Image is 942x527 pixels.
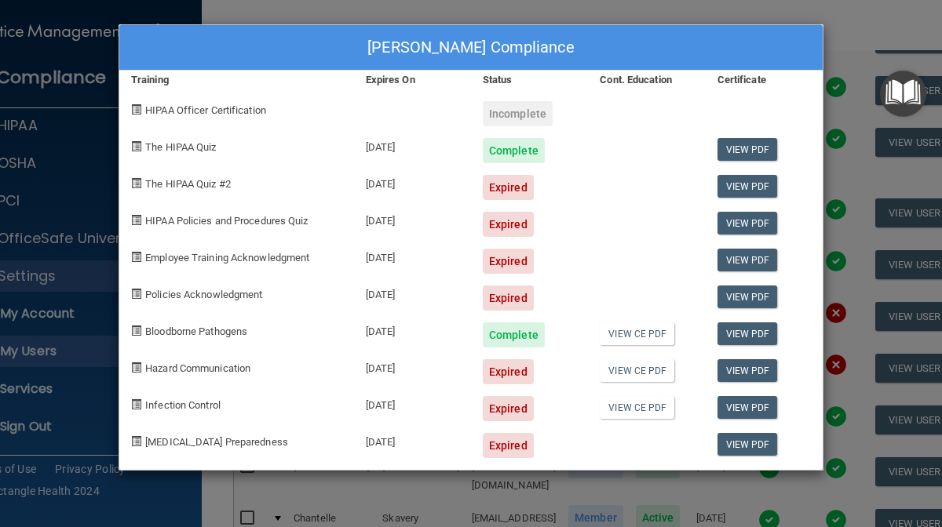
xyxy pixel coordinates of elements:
div: Incomplete [483,101,553,126]
div: Expires On [354,71,471,89]
div: [DATE] [354,200,471,237]
div: [PERSON_NAME] Compliance [119,25,823,71]
div: [DATE] [354,163,471,200]
span: [MEDICAL_DATA] Preparedness [145,436,288,448]
div: Expired [483,175,534,200]
div: Expired [483,285,534,311]
a: View CE PDF [600,396,674,419]
div: Cont. Education [588,71,705,89]
a: View PDF [717,138,778,161]
div: Certificate [706,71,823,89]
button: Open Resource Center [880,71,926,117]
div: Expired [483,212,534,237]
span: The HIPAA Quiz #2 [145,178,231,190]
div: Status [471,71,588,89]
span: Employee Training Acknowledgment [145,252,309,263]
div: Expired [483,433,534,458]
a: View PDF [717,359,778,382]
div: [DATE] [354,421,471,458]
span: Policies Acknowledgment [145,289,262,300]
a: View PDF [717,396,778,419]
div: Expired [483,249,534,274]
div: [DATE] [354,384,471,421]
a: View PDF [717,212,778,234]
div: Training [119,71,354,89]
a: View PDF [717,322,778,345]
span: HIPAA Policies and Procedures Quiz [145,215,308,227]
a: View PDF [717,249,778,271]
div: Expired [483,359,534,384]
div: [DATE] [354,311,471,347]
div: [DATE] [354,126,471,163]
div: Complete [483,138,545,163]
div: Complete [483,322,545,347]
a: View CE PDF [600,322,674,345]
span: HIPAA Officer Certification [145,104,266,116]
div: [DATE] [354,274,471,311]
a: View PDF [717,433,778,456]
a: View PDF [717,285,778,308]
div: [DATE] [354,237,471,274]
span: Hazard Communication [145,362,250,374]
span: The HIPAA Quiz [145,141,216,153]
span: Infection Control [145,399,221,411]
a: View PDF [717,175,778,198]
span: Bloodborne Pathogens [145,325,247,337]
div: [DATE] [354,347,471,384]
a: View CE PDF [600,359,674,382]
div: Expired [483,396,534,421]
